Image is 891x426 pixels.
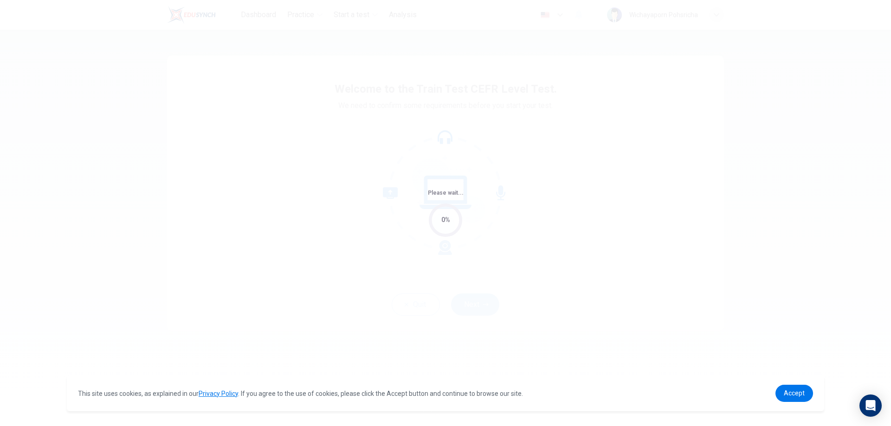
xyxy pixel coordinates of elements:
[775,385,813,402] a: dismiss cookie message
[67,375,824,411] div: cookieconsent
[199,390,238,397] a: Privacy Policy
[441,215,450,225] div: 0%
[784,389,805,397] span: Accept
[78,390,523,397] span: This site uses cookies, as explained in our . If you agree to the use of cookies, please click th...
[428,190,464,196] span: Please wait...
[859,394,882,417] div: Open Intercom Messenger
